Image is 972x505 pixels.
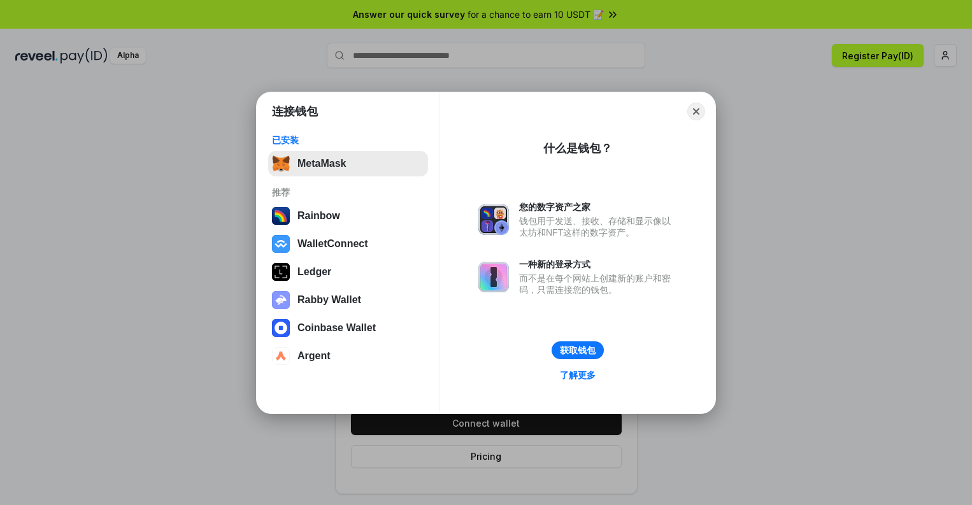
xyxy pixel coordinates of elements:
div: 已安装 [272,134,424,146]
img: svg+xml,%3Csvg%20width%3D%2228%22%20height%3D%2228%22%20viewBox%3D%220%200%2028%2028%22%20fill%3D... [272,347,290,365]
img: svg+xml,%3Csvg%20xmlns%3D%22http%3A%2F%2Fwww.w3.org%2F2000%2Fsvg%22%20fill%3D%22none%22%20viewBox... [272,291,290,309]
div: 您的数字资产之家 [519,201,677,213]
button: MetaMask [268,151,428,176]
div: 了解更多 [560,369,596,381]
div: 什么是钱包？ [543,141,612,156]
div: 一种新的登录方式 [519,259,677,270]
button: 获取钱包 [552,341,604,359]
button: Argent [268,343,428,369]
button: Close [687,103,705,120]
button: Coinbase Wallet [268,315,428,341]
img: svg+xml,%3Csvg%20width%3D%2228%22%20height%3D%2228%22%20viewBox%3D%220%200%2028%2028%22%20fill%3D... [272,319,290,337]
img: svg+xml,%3Csvg%20width%3D%2228%22%20height%3D%2228%22%20viewBox%3D%220%200%2028%2028%22%20fill%3D... [272,235,290,253]
img: svg+xml,%3Csvg%20xmlns%3D%22http%3A%2F%2Fwww.w3.org%2F2000%2Fsvg%22%20width%3D%2228%22%20height%3... [272,263,290,281]
div: Argent [297,350,331,362]
div: 钱包用于发送、接收、存储和显示像以太坊和NFT这样的数字资产。 [519,215,677,238]
div: WalletConnect [297,238,368,250]
div: Rabby Wallet [297,294,361,306]
button: Ledger [268,259,428,285]
a: 了解更多 [552,367,603,383]
img: svg+xml,%3Csvg%20fill%3D%22none%22%20height%3D%2233%22%20viewBox%3D%220%200%2035%2033%22%20width%... [272,155,290,173]
div: 获取钱包 [560,345,596,356]
div: 而不是在每个网站上创建新的账户和密码，只需连接您的钱包。 [519,273,677,295]
div: 推荐 [272,187,424,198]
img: svg+xml,%3Csvg%20xmlns%3D%22http%3A%2F%2Fwww.w3.org%2F2000%2Fsvg%22%20fill%3D%22none%22%20viewBox... [478,204,509,235]
h1: 连接钱包 [272,104,318,119]
button: Rabby Wallet [268,287,428,313]
div: Rainbow [297,210,340,222]
button: WalletConnect [268,231,428,257]
button: Rainbow [268,203,428,229]
img: svg+xml,%3Csvg%20width%3D%22120%22%20height%3D%22120%22%20viewBox%3D%220%200%20120%20120%22%20fil... [272,207,290,225]
img: svg+xml,%3Csvg%20xmlns%3D%22http%3A%2F%2Fwww.w3.org%2F2000%2Fsvg%22%20fill%3D%22none%22%20viewBox... [478,262,509,292]
div: MetaMask [297,158,346,169]
div: Ledger [297,266,331,278]
div: Coinbase Wallet [297,322,376,334]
